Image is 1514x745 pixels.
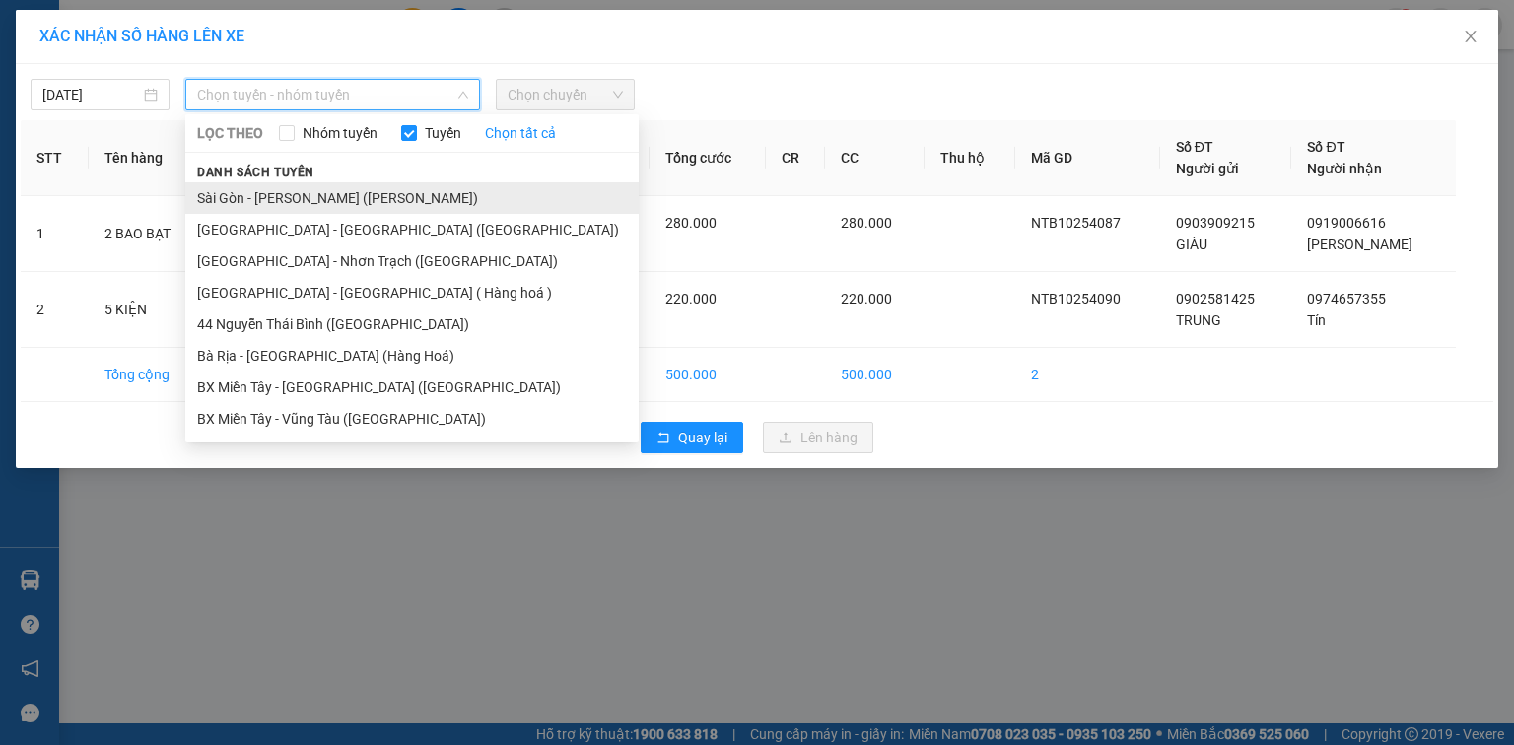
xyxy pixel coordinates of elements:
span: 220.000 [665,291,717,306]
span: NTB10254087 [1031,215,1121,231]
th: STT [21,120,89,196]
span: Chọn tuyến - nhóm tuyến [197,80,468,109]
span: XÁC NHẬN SỐ HÀNG LÊN XE [39,27,244,45]
span: Quay lại [678,427,727,448]
span: 280.000 [841,215,892,231]
span: [PERSON_NAME] [1307,237,1412,252]
span: Chọn chuyến [508,80,623,109]
td: 5 KIỆN [89,272,205,348]
span: 220.000 [841,291,892,306]
td: 2 [1015,348,1160,402]
span: Tuyến [417,122,469,144]
span: Người gửi [1176,161,1239,176]
span: Danh sách tuyến [185,164,326,181]
td: 1 [21,196,89,272]
th: CR [766,120,825,196]
td: 2 BAO BẠT [89,196,205,272]
span: 0902581425 [1176,291,1255,306]
button: rollbackQuay lại [641,422,743,453]
li: Sài Gòn - [PERSON_NAME] ([PERSON_NAME]) [185,182,639,214]
span: TRUNG [1176,312,1221,328]
li: [GEOGRAPHIC_DATA] - [GEOGRAPHIC_DATA] ( Hàng hoá ) [185,277,639,308]
input: 14/10/2025 [42,84,140,105]
td: 2 [21,272,89,348]
td: Tổng cộng [89,348,205,402]
span: Số ĐT [1307,139,1344,155]
th: CC [825,120,924,196]
span: rollback [656,431,670,446]
span: Người nhận [1307,161,1382,176]
a: Chọn tất cả [485,122,556,144]
span: 0974657355 [1307,291,1386,306]
span: NTB10254090 [1031,291,1121,306]
li: BX Miền Tây - [GEOGRAPHIC_DATA] ([GEOGRAPHIC_DATA]) [185,372,639,403]
li: BX Miền Tây - Vũng Tàu ([GEOGRAPHIC_DATA]) [185,403,639,435]
th: Mã GD [1015,120,1160,196]
li: [GEOGRAPHIC_DATA] - Nhơn Trạch ([GEOGRAPHIC_DATA]) [185,245,639,277]
span: LỌC THEO [197,122,263,144]
span: Số ĐT [1176,139,1213,155]
li: [GEOGRAPHIC_DATA] - [GEOGRAPHIC_DATA] ([GEOGRAPHIC_DATA]) [185,214,639,245]
span: Tín [1307,312,1326,328]
span: down [457,89,469,101]
span: 0919006616 [1307,215,1386,231]
th: Tổng cước [650,120,766,196]
span: 0903909215 [1176,215,1255,231]
span: close [1463,29,1479,44]
span: 280.000 [665,215,717,231]
th: Tên hàng [89,120,205,196]
button: uploadLên hàng [763,422,873,453]
li: Bà Rịa - [GEOGRAPHIC_DATA] (Hàng Hoá) [185,340,639,372]
li: 44 Nguyễn Thái Bình ([GEOGRAPHIC_DATA]) [185,308,639,340]
button: Close [1443,10,1498,65]
span: Nhóm tuyến [295,122,385,144]
span: GIÀU [1176,237,1207,252]
td: 500.000 [650,348,766,402]
td: 500.000 [825,348,924,402]
th: Thu hộ [925,120,1015,196]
